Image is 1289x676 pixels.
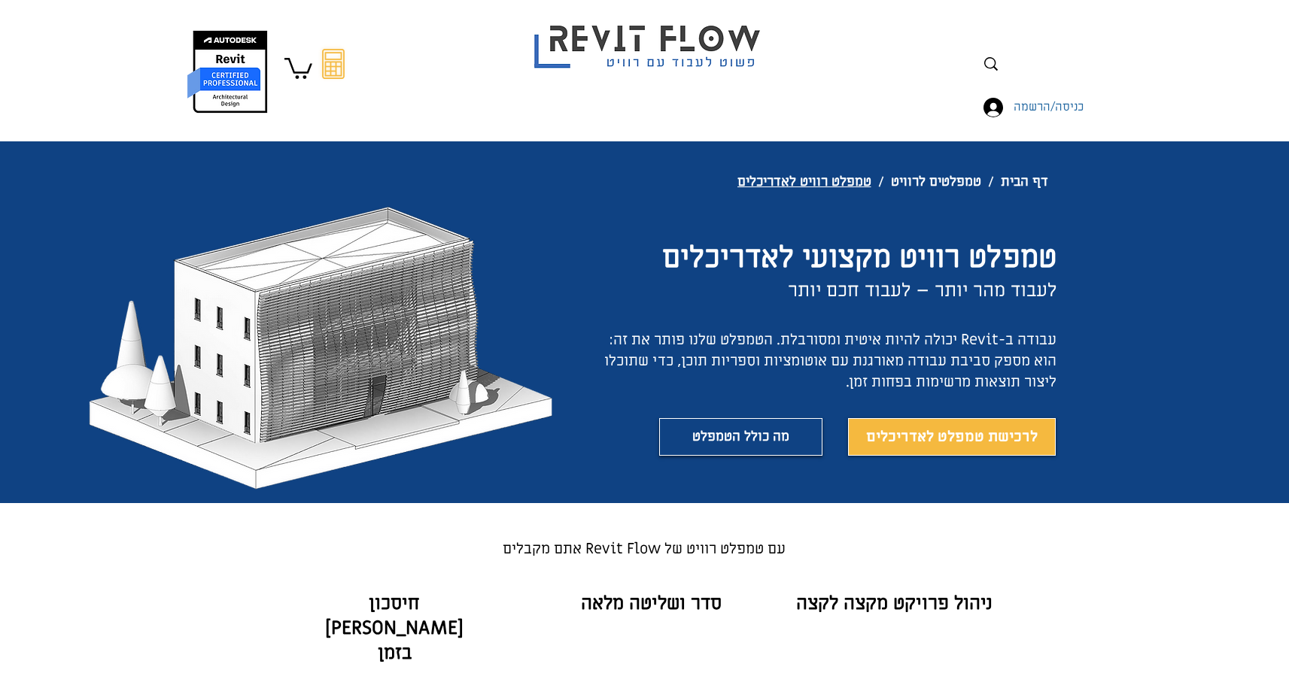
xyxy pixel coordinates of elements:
span: מה כולל הטמפלט [692,426,789,448]
a: טמפלט רוויט לאדריכלים [730,167,879,196]
span: / [879,174,883,189]
span: טמפלט רוויט מקצועי לאדריכלים [662,238,1056,277]
button: כניסה/הרשמה [973,93,1041,122]
a: לרכישת טמפלט לאדריכלים [848,418,1056,456]
a: מה כולל הטמפלט [659,418,822,456]
img: Revit flow logo פשוט לעבוד עם רוויט [519,2,780,72]
svg: מחשבון מעבר מאוטוקאד לרוויט [322,49,345,79]
span: / [989,174,993,189]
img: autodesk certified professional in revit for architectural design יונתן אלדד [186,30,269,114]
span: כניסה/הרשמה [1008,98,1089,117]
span: חיסכון [PERSON_NAME] בזמן [325,591,464,665]
span: עבודה ב-Revit יכולה להיות איטית ומסורבלת. הטמפלט שלנו פותר את זה: הוא מספק סביבת עבודה מאורגנת עם... [604,330,1056,392]
img: בניין משרדים טמפלט רוויט [78,197,565,496]
p: ​ [436,538,853,559]
span: לעבוד מהר יותר – לעבוד חכם יותר [788,278,1056,303]
span: טמפלט רוויט לאדריכלים [737,173,871,190]
span: דף הבית [1001,173,1048,190]
span: סדר ושליטה מלאה [581,591,722,616]
a: טמפלטים לרוויט [883,167,989,196]
span: לרכישת טמפלט לאדריכלים [866,426,1038,447]
a: דף הבית [993,167,1056,196]
span: טמפלטים לרוויט [891,173,981,190]
span: עם טמפלט רוויט של Revit Flow אתם מקבלים [503,539,786,559]
span: ניהול פרויקט מקצה לקצה [796,591,993,616]
nav: נתיב הניווט (breadcrumbs) [650,166,1056,196]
